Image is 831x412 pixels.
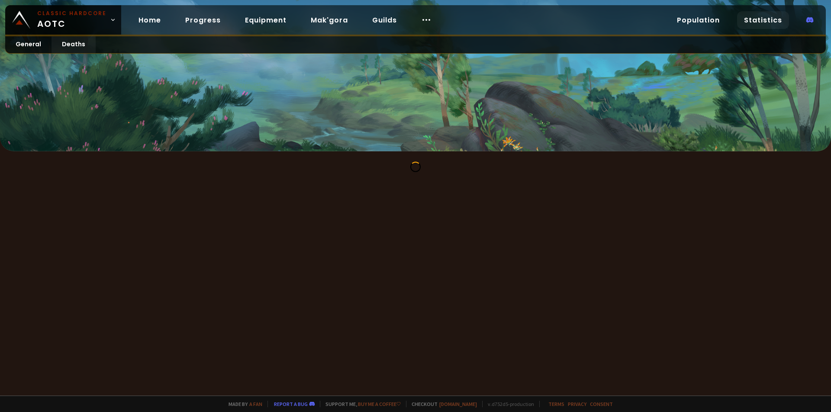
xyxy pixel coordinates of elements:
a: Progress [178,11,228,29]
span: Made by [223,401,262,407]
a: Privacy [568,401,586,407]
span: Support me, [320,401,401,407]
a: Population [670,11,727,29]
span: AOTC [37,10,106,30]
a: [DOMAIN_NAME] [439,401,477,407]
a: Deaths [52,36,96,53]
a: Report a bug [274,401,308,407]
a: Statistics [737,11,789,29]
small: Classic Hardcore [37,10,106,17]
a: Mak'gora [304,11,355,29]
span: Checkout [406,401,477,407]
a: Consent [590,401,613,407]
a: Guilds [365,11,404,29]
a: a fan [249,401,262,407]
span: v. d752d5 - production [482,401,534,407]
a: Classic HardcoreAOTC [5,5,121,35]
a: Equipment [238,11,293,29]
a: General [5,36,52,53]
a: Terms [548,401,564,407]
a: Home [132,11,168,29]
a: Buy me a coffee [358,401,401,407]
